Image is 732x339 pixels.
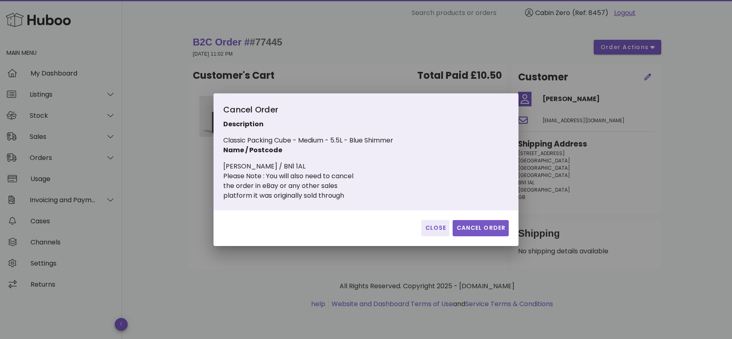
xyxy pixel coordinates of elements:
span: Cancel Order [456,224,505,232]
span: Close [425,224,446,232]
div: Classic Packing Cube - Medium - 5.5L - Blue Shimmer [PERSON_NAME] / BN1 1AL [223,103,406,201]
div: Please Note : You will also need to cancel the order in eBay or any other sales platform it was o... [223,171,406,201]
div: Cancel Order [223,103,406,119]
button: Cancel Order [453,220,509,236]
p: Name / Postcode [223,145,406,155]
button: Close [421,220,449,236]
p: Description [223,119,406,129]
